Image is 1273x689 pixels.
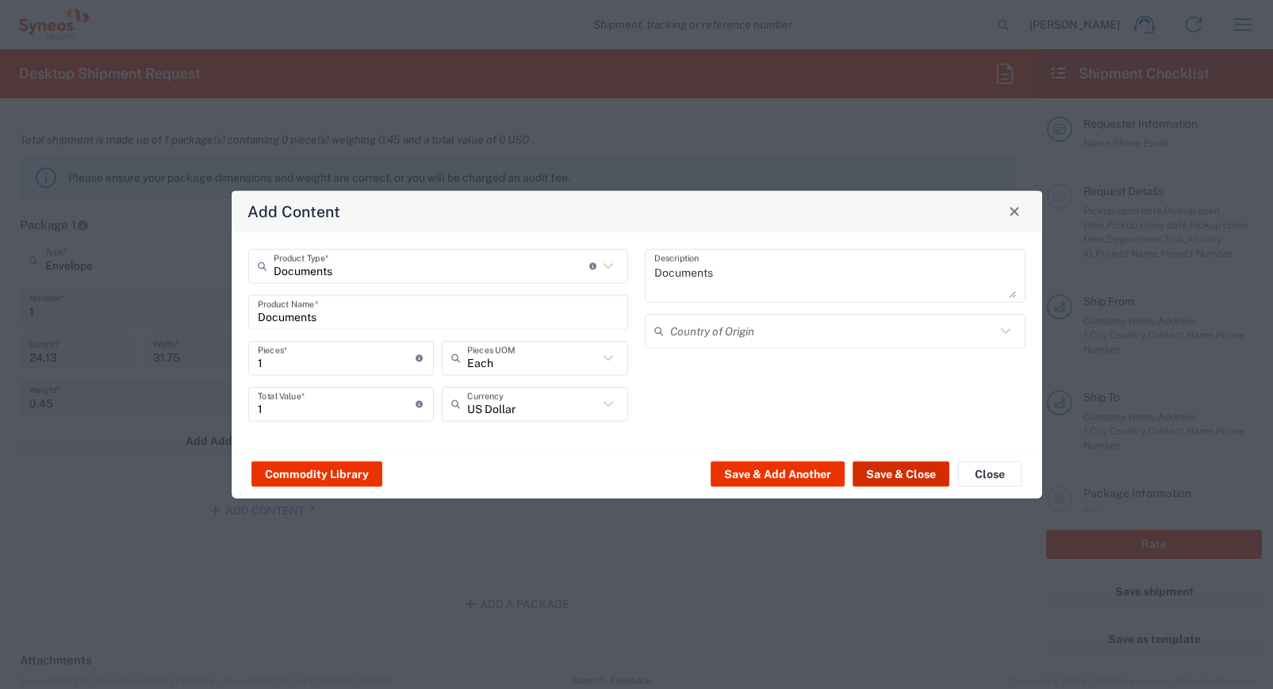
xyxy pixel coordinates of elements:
h4: Add Content [247,200,340,223]
button: Close [958,461,1022,487]
button: Save & Add Another [711,461,845,487]
button: Close [1003,200,1026,222]
button: Commodity Library [251,461,382,487]
button: Save & Close [853,461,949,487]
